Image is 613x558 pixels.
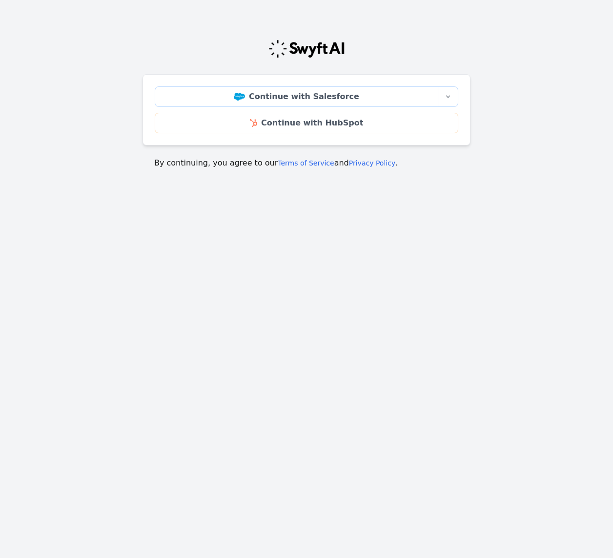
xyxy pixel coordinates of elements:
[278,159,334,167] a: Terms of Service
[268,39,345,59] img: Swyft Logo
[154,157,459,169] p: By continuing, you agree to our and .
[349,159,395,167] a: Privacy Policy
[155,86,438,107] a: Continue with Salesforce
[250,119,257,127] img: HubSpot
[234,93,245,101] img: Salesforce
[155,113,458,133] a: Continue with HubSpot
